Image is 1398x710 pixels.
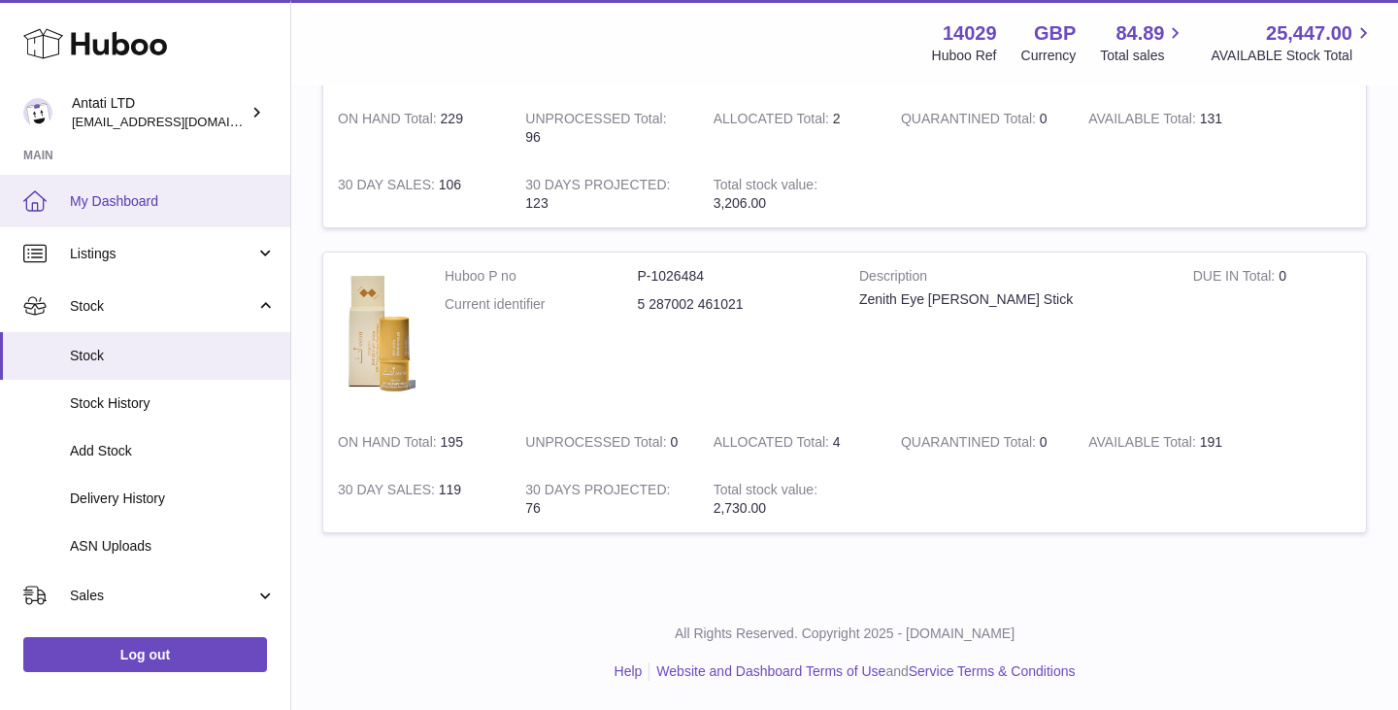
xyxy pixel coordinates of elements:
[23,98,52,127] img: toufic@antatiskin.com
[1074,419,1261,466] td: 191
[70,297,255,316] span: Stock
[1100,47,1186,65] span: Total sales
[70,245,255,263] span: Listings
[323,161,511,227] td: 106
[1088,434,1199,455] strong: AVAILABLE Total
[307,625,1382,643] p: All Rights Reserved. Copyright 2025 - [DOMAIN_NAME]
[901,434,1040,455] strong: QUARANTINED Total
[70,587,255,605] span: Sales
[338,111,441,131] strong: ON HAND Total
[525,111,666,131] strong: UNPROCESSED Total
[445,295,638,314] dt: Current identifier
[656,663,885,679] a: Website and Dashboard Terms of Use
[932,47,997,65] div: Huboo Ref
[699,419,886,466] td: 4
[445,267,638,286] dt: Huboo P no
[72,114,285,129] span: [EMAIL_ADDRESS][DOMAIN_NAME]
[699,95,886,161] td: 2
[70,490,276,508] span: Delivery History
[72,94,247,131] div: Antati LTD
[1179,253,1366,420] td: 0
[70,537,276,556] span: ASN Uploads
[1115,20,1164,47] span: 84.89
[1193,268,1279,288] strong: DUE IN Total
[323,466,511,532] td: 119
[638,295,831,314] dd: 5 287002 461021
[70,192,276,211] span: My Dashboard
[323,95,511,161] td: 229
[1040,111,1048,126] span: 0
[714,111,833,131] strong: ALLOCATED Total
[943,20,997,47] strong: 14029
[1211,47,1375,65] span: AVAILABLE Stock Total
[511,466,698,532] td: 76
[70,394,276,413] span: Stock History
[338,482,439,502] strong: 30 DAY SALES
[23,637,267,672] a: Log out
[511,95,698,161] td: 96
[1211,20,1375,65] a: 25,447.00 AVAILABLE Stock Total
[338,267,416,400] img: product image
[338,177,439,197] strong: 30 DAY SALES
[70,442,276,460] span: Add Stock
[901,111,1040,131] strong: QUARANTINED Total
[1088,111,1199,131] strong: AVAILABLE Total
[1100,20,1186,65] a: 84.89 Total sales
[1040,434,1048,450] span: 0
[714,434,833,455] strong: ALLOCATED Total
[714,500,767,516] span: 2,730.00
[525,177,670,197] strong: 30 DAYS PROJECTED
[70,347,276,365] span: Stock
[511,419,698,466] td: 0
[1074,95,1261,161] td: 131
[859,290,1164,309] div: Zenith Eye [PERSON_NAME] Stick
[859,267,1164,290] strong: Description
[714,482,817,502] strong: Total stock value
[714,177,817,197] strong: Total stock value
[649,662,1075,681] li: and
[615,663,643,679] a: Help
[323,419,511,466] td: 195
[638,267,831,286] dd: P-1026484
[525,434,670,455] strong: UNPROCESSED Total
[511,161,698,227] td: 123
[1034,20,1076,47] strong: GBP
[525,482,670,502] strong: 30 DAYS PROJECTED
[1021,47,1077,65] div: Currency
[1266,20,1352,47] span: 25,447.00
[338,434,441,455] strong: ON HAND Total
[714,195,767,211] span: 3,206.00
[909,663,1076,679] a: Service Terms & Conditions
